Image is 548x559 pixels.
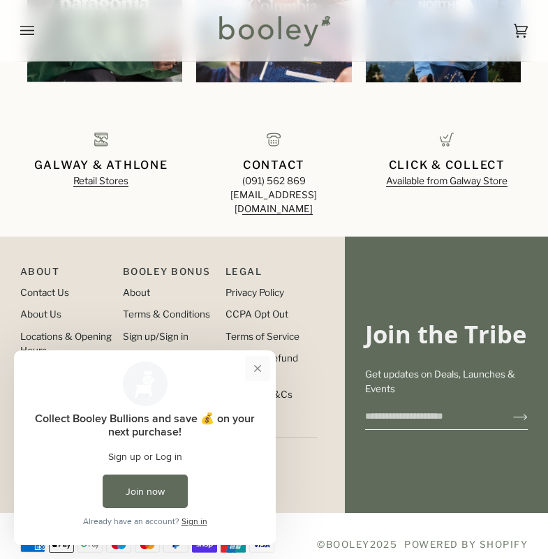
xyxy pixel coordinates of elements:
[326,539,370,550] a: Booley
[225,308,288,320] a: CCPA Opt Out
[14,350,276,545] iframe: Loyalty program pop-up with offers and actions
[317,537,397,551] span: © 2025
[123,331,188,342] a: Sign up/Sign in
[225,331,299,342] a: Terms of Service
[123,308,210,320] a: Terms & Conditions
[20,264,112,285] p: Pipeline_Footer Main
[386,175,508,186] a: Available from Galway Store
[20,308,61,320] a: About Us
[365,319,528,349] h3: Join the Tribe
[225,287,284,298] a: Privacy Policy
[73,175,128,186] a: Retail Stores
[213,10,335,51] img: Booley
[366,157,528,174] p: Click & Collect
[404,539,528,550] a: Powered by Shopify
[365,367,528,396] p: Get updates on Deals, Launches & Events
[20,287,69,298] a: Contact Us
[123,287,150,298] a: About
[225,352,298,378] a: Return & Refund Policy
[20,157,182,174] p: Galway & Athlone
[225,264,317,285] p: Pipeline_Footer Sub
[230,175,317,215] a: (091) 562 869[EMAIL_ADDRESS][DOMAIN_NAME]
[20,331,112,356] a: Locations & Opening Hours
[365,403,491,429] input: your-email@example.com
[225,389,292,400] a: Gift Card T&Cs
[193,157,355,174] p: Contact
[123,264,214,285] p: Booley Bonus
[491,405,528,428] button: Join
